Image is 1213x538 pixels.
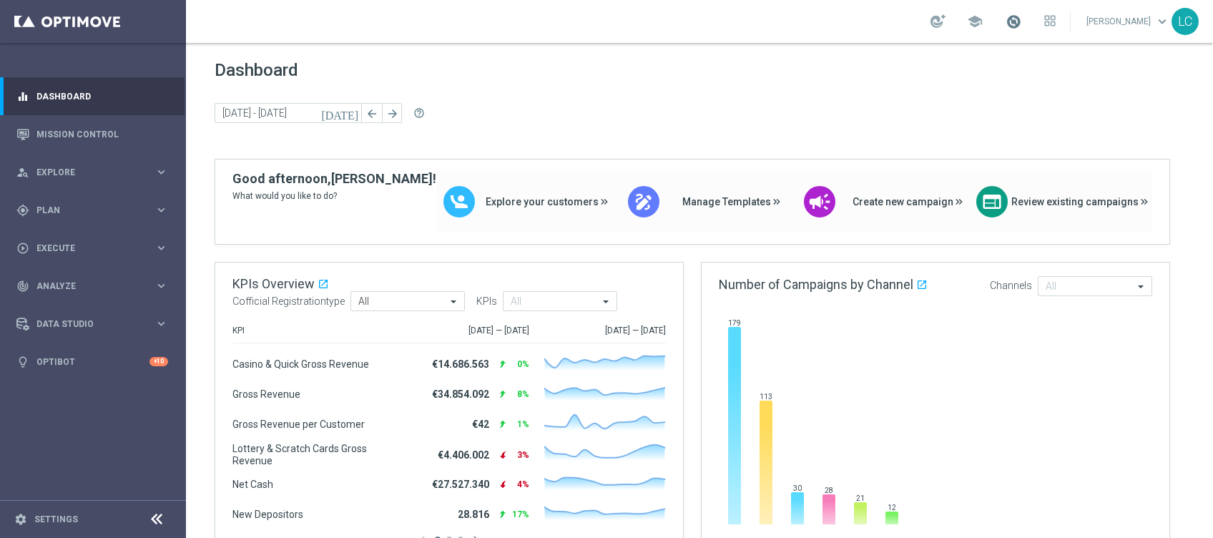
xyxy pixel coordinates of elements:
[154,241,168,255] i: keyboard_arrow_right
[36,168,154,177] span: Explore
[16,242,154,255] div: Execute
[16,280,29,293] i: track_changes
[16,205,169,216] button: gps_fixed Plan keyboard_arrow_right
[967,14,983,29] span: school
[16,356,29,368] i: lightbulb
[36,115,168,153] a: Mission Control
[16,243,169,254] button: play_circle_outline Execute keyboard_arrow_right
[36,343,149,381] a: Optibot
[16,77,168,115] div: Dashboard
[36,282,154,290] span: Analyze
[16,166,29,179] i: person_search
[16,90,29,103] i: equalizer
[36,77,168,115] a: Dashboard
[16,129,169,140] button: Mission Control
[16,280,154,293] div: Analyze
[154,279,168,293] i: keyboard_arrow_right
[16,204,29,217] i: gps_fixed
[1172,8,1199,35] div: LC
[36,206,154,215] span: Plan
[36,244,154,253] span: Execute
[16,280,169,292] button: track_changes Analyze keyboard_arrow_right
[36,320,154,328] span: Data Studio
[1085,11,1172,32] a: [PERSON_NAME]keyboard_arrow_down
[16,115,168,153] div: Mission Control
[16,343,168,381] div: Optibot
[16,167,169,178] button: person_search Explore keyboard_arrow_right
[154,317,168,331] i: keyboard_arrow_right
[16,318,169,330] button: Data Studio keyboard_arrow_right
[16,166,154,179] div: Explore
[1154,14,1170,29] span: keyboard_arrow_down
[154,165,168,179] i: keyboard_arrow_right
[34,515,78,524] a: Settings
[16,91,169,102] button: equalizer Dashboard
[16,242,29,255] i: play_circle_outline
[16,318,154,331] div: Data Studio
[16,204,154,217] div: Plan
[14,513,27,526] i: settings
[16,356,169,368] button: lightbulb Optibot +10
[154,203,168,217] i: keyboard_arrow_right
[149,357,168,366] div: +10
